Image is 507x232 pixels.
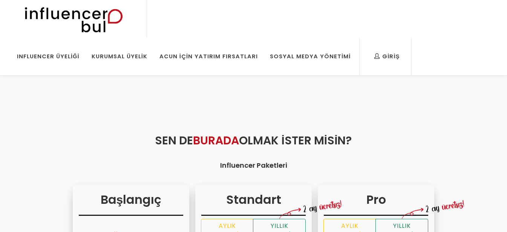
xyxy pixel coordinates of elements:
[368,38,405,75] a: Giriş
[374,52,400,61] div: Giriş
[193,132,239,149] span: Burada
[17,52,80,61] div: Influencer Üyeliği
[159,52,258,61] div: Acun İçin Yatırım Fırsatları
[154,38,263,75] a: Acun İçin Yatırım Fırsatları
[270,52,351,61] div: Sosyal Medya Yönetimi
[11,38,85,75] a: Influencer Üyeliği
[86,38,153,75] a: Kurumsal Üyelik
[43,160,464,170] h4: Influencer Paketleri
[43,132,464,149] h2: Sen de Olmak İster misin?
[324,191,428,216] h3: Pro
[201,191,306,216] h3: Standart
[79,191,183,216] h3: Başlangıç
[264,38,356,75] a: Sosyal Medya Yönetimi
[92,52,147,61] div: Kurumsal Üyelik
